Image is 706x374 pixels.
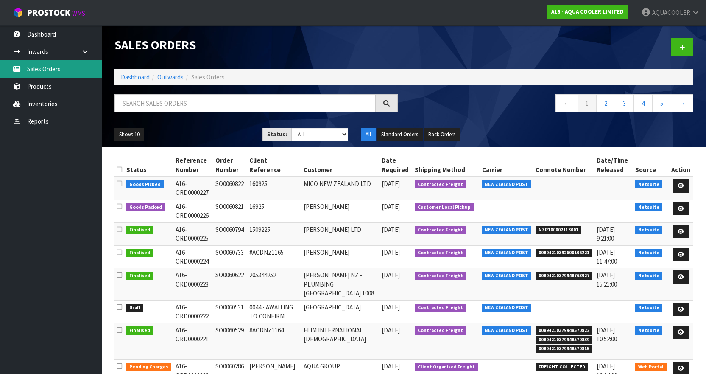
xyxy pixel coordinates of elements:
[633,94,653,112] a: 4
[382,180,400,188] span: [DATE]
[536,249,592,257] span: 00894210392600106221
[633,154,669,177] th: Source
[578,94,597,112] a: 1
[652,94,671,112] a: 5
[301,154,380,177] th: Customer
[482,326,532,335] span: NEW ZEALAND POST
[247,268,301,300] td: 205344252
[415,226,466,234] span: Contracted Freight
[72,9,85,17] small: WMS
[635,226,662,234] span: Netsuite
[173,200,213,222] td: A16-ORD0000226
[382,303,400,311] span: [DATE]
[173,300,213,323] td: A16-ORD0000222
[635,249,662,257] span: Netsuite
[555,94,578,112] a: ←
[124,154,173,177] th: Status
[301,245,380,268] td: [PERSON_NAME]
[415,304,466,312] span: Contracted Freight
[380,154,413,177] th: Date Required
[413,154,480,177] th: Shipping Method
[410,94,694,115] nav: Page navigation
[247,245,301,268] td: #ACDNZ1165
[482,304,532,312] span: NEW ZEALAND POST
[126,249,153,257] span: Finalised
[114,128,144,141] button: Show: 10
[635,363,667,371] span: Web Portal
[415,203,474,212] span: Customer Local Pickup
[301,222,380,245] td: [PERSON_NAME] LTD
[173,177,213,200] td: A16-ORD0000227
[213,300,248,323] td: SO0060531
[301,200,380,222] td: [PERSON_NAME]
[382,202,400,211] span: [DATE]
[173,323,213,360] td: A16-ORD0000221
[301,323,380,360] td: ELIM INTERNATIONAL [DEMOGRAPHIC_DATA]
[597,225,615,242] span: [DATE] 9:21:00
[213,323,248,360] td: SO0060529
[597,271,617,288] span: [DATE] 15:21:00
[173,268,213,300] td: A16-ORD0000223
[301,268,380,300] td: [PERSON_NAME] NZ - PLUMBING [GEOGRAPHIC_DATA] 1008
[247,200,301,222] td: 16925
[482,272,532,280] span: NEW ZEALAND POST
[615,94,634,112] a: 3
[382,326,400,334] span: [DATE]
[652,8,690,17] span: AQUACOOLER
[126,304,143,312] span: Draft
[126,180,164,189] span: Goods Picked
[301,177,380,200] td: MICO NEW ZEALAND LTD
[635,304,662,312] span: Netsuite
[247,323,301,360] td: #ACDNZ1164
[126,326,153,335] span: Finalised
[415,272,466,280] span: Contracted Freight
[247,177,301,200] td: 160925
[635,203,662,212] span: Netsuite
[415,326,466,335] span: Contracted Freight
[382,271,400,279] span: [DATE]
[114,38,398,52] h1: Sales Orders
[247,154,301,177] th: Client Reference
[536,226,581,234] span: NZP100002113001
[191,73,225,81] span: Sales Orders
[671,94,693,112] a: →
[415,180,466,189] span: Contracted Freight
[301,300,380,323] td: [GEOGRAPHIC_DATA]
[361,128,376,141] button: All
[126,226,153,234] span: Finalised
[173,222,213,245] td: A16-ORD0000225
[114,94,376,112] input: Search sales orders
[480,154,534,177] th: Carrier
[594,154,633,177] th: Date/Time Released
[415,363,478,371] span: Client Organised Freight
[213,268,248,300] td: SO0060622
[213,222,248,245] td: SO0060794
[173,245,213,268] td: A16-ORD0000224
[377,128,423,141] button: Standard Orders
[482,226,532,234] span: NEW ZEALAND POST
[126,203,165,212] span: Goods Packed
[382,225,400,233] span: [DATE]
[126,272,153,280] span: Finalised
[635,326,662,335] span: Netsuite
[173,154,213,177] th: Reference Number
[126,363,171,371] span: Pending Charges
[213,154,248,177] th: Order Number
[635,272,662,280] span: Netsuite
[536,363,588,371] span: FREIGHT COLLECTED
[382,248,400,256] span: [DATE]
[247,222,301,245] td: 1509225
[669,154,693,177] th: Action
[536,272,592,280] span: 00894210379948763927
[551,8,624,15] strong: A16 - AQUA COOLER LIMITED
[247,300,301,323] td: 0044 - AWAITING TO CONFIRM
[213,245,248,268] td: SO0060733
[482,249,532,257] span: NEW ZEALAND POST
[13,7,23,18] img: cube-alt.png
[121,73,150,81] a: Dashboard
[536,345,592,353] span: 00894210379948570815
[157,73,184,81] a: Outwards
[533,154,594,177] th: Connote Number
[424,128,460,141] button: Back Orders
[597,248,617,265] span: [DATE] 11:47:00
